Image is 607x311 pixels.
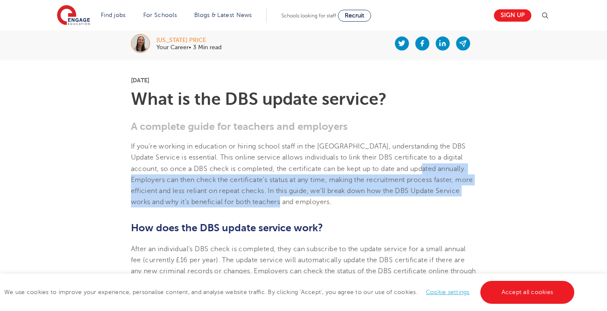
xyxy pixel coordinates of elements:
span: We use cookies to improve your experience, personalise content, and analyse website traffic. By c... [4,289,576,295]
span: After an individual’s DBS check is completed, they can subscribe to the update service for a smal... [131,245,476,297]
h1: What is the DBS update service? [131,91,477,108]
a: Accept all cookies [480,281,575,304]
span: Schools looking for staff [281,13,336,19]
b: How does the DBS update service work? [131,222,323,234]
a: For Schools [143,12,177,18]
p: [DATE] [131,77,477,83]
span: Recruit [345,12,364,19]
span: If you’re working in education or hiring school staff in the [GEOGRAPHIC_DATA], understanding the... [131,143,473,206]
a: Cookie settings [426,289,470,295]
b: A complete guide for teachers and employers [131,120,348,132]
a: Find jobs [101,12,126,18]
a: Sign up [494,9,531,22]
a: Blogs & Latest News [194,12,252,18]
div: [US_STATE] Price [156,37,221,43]
p: Your Career• 3 Min read [156,45,221,50]
a: Recruit [338,10,371,22]
img: Engage Education [57,5,90,26]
